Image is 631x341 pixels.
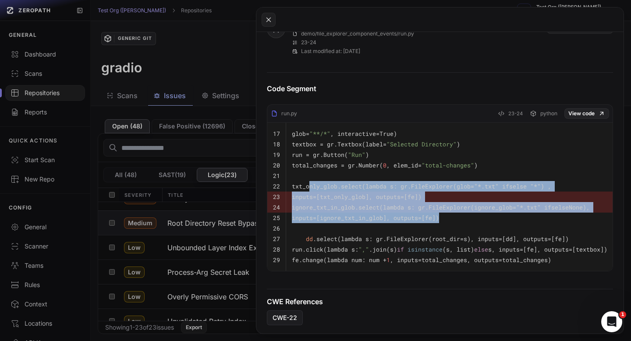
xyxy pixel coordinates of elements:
code: inputs= , outputs= ) [292,193,422,201]
span: if [397,245,404,253]
code: glob= , interactive=True) [292,130,397,138]
div: run.py [271,110,297,117]
span: "Selected Directory" [386,140,457,148]
span: else [474,245,488,253]
span: 1 [619,311,626,318]
code: inputs= , outputs= ) [292,214,439,222]
code: (lambda s: gr (root_dir=s), inputs= , outputs= ) [292,235,569,243]
span: 23-24 [508,108,523,119]
h4: CWE References [267,296,613,307]
span: if [502,182,509,190]
span: .select [337,182,362,190]
code: 19 [273,151,280,159]
span: .select [313,235,337,243]
code: 22 [273,182,280,190]
span: .FileExplorer [383,235,429,243]
span: [fe] [422,214,436,222]
span: "*.txt" [516,203,541,211]
span: [dd] [502,235,516,243]
code: 24 [273,203,280,211]
code: run (lambda s: (s) (s, list) s, inputs= , outputs= ) [292,245,607,253]
span: [fe] [404,193,418,201]
code: total_changes = gr ( , elem_id= ) [292,161,478,169]
code: run = gr ( ) [292,151,369,159]
span: .FileExplorer [408,182,453,190]
span: else [555,203,569,211]
code: 25 [273,214,280,222]
span: .change [299,256,323,264]
code: 23 [273,193,280,201]
span: "*.txt" [474,182,499,190]
span: [fe] [551,235,565,243]
span: python [540,110,557,117]
iframe: Intercom live chat [601,311,622,332]
span: "," [358,245,369,253]
span: .click [302,245,323,253]
span: 0 [383,161,386,169]
code: 28 [273,245,280,253]
code: textbox = gr (label= ) [292,140,460,148]
span: [txt_only_glob] [316,193,369,201]
span: .Number [355,161,379,169]
span: "Run" [348,151,365,159]
code: fe (lambda num: num + , inputs=total_changes, outputs=total_changes) [292,256,551,264]
code: 17 [273,130,280,138]
span: "total-changes" [422,161,474,169]
code: 18 [273,140,280,148]
a: View code [564,108,609,119]
span: CWE-22 [273,313,297,322]
a: CWE-22 [267,310,303,325]
span: else [513,182,527,190]
code: 26 [273,224,280,232]
span: [textbox] [572,245,604,253]
span: [fe] [523,245,537,253]
code: 29 [273,256,280,264]
span: isinstance [408,245,443,253]
code: 27 [273,235,280,243]
span: .Textbox [334,140,362,148]
code: txt_only_glob (lambda s: gr (glob= s ) , [292,182,551,190]
code: ignore_txt_in_glob (lambda s: gr (ignore_glob= s None), [292,203,590,211]
span: .Button [320,151,344,159]
span: .FileExplorer [425,203,471,211]
span: .join [369,245,386,253]
span: if [544,203,551,211]
span: 1 [386,256,390,264]
span: dd [306,235,313,243]
code: 20 [273,161,280,169]
code: 21 [273,172,280,180]
span: [ignore_txt_in_glob] [316,214,386,222]
span: .select [355,203,379,211]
